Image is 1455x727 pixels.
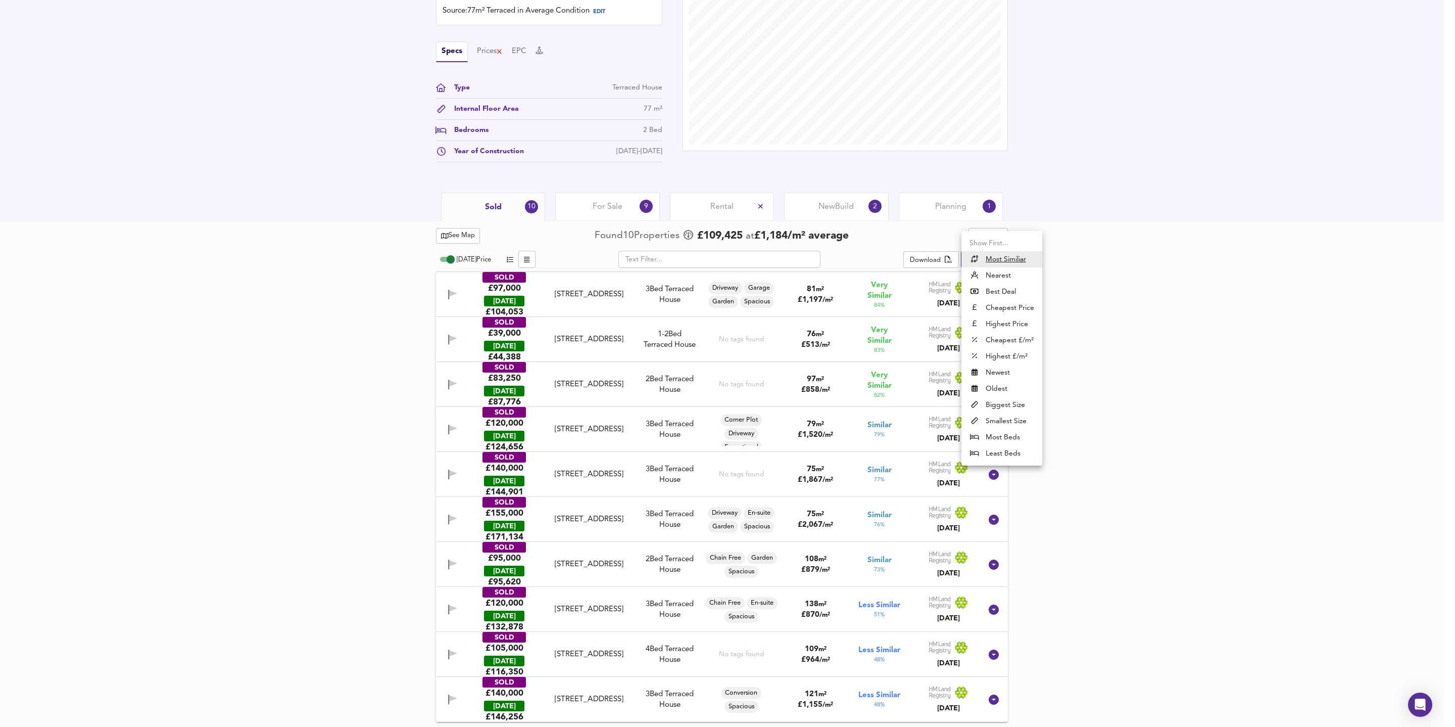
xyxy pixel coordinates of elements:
li: Cheapest Price [961,300,1042,316]
li: Newest [961,365,1042,381]
li: Nearest [961,267,1042,284]
li: Highest Price [961,316,1042,332]
li: Oldest [961,381,1042,397]
li: Least Beds [961,445,1042,462]
li: Cheapest £/m² [961,332,1042,348]
li: Smallest Size [961,413,1042,429]
li: Biggest Size [961,397,1042,413]
li: Best Deal [961,284,1042,300]
li: Highest £/m² [961,348,1042,365]
u: Most Similiar [986,254,1026,264]
div: Open Intercom Messenger [1408,693,1432,717]
li: Most Beds [961,429,1042,445]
